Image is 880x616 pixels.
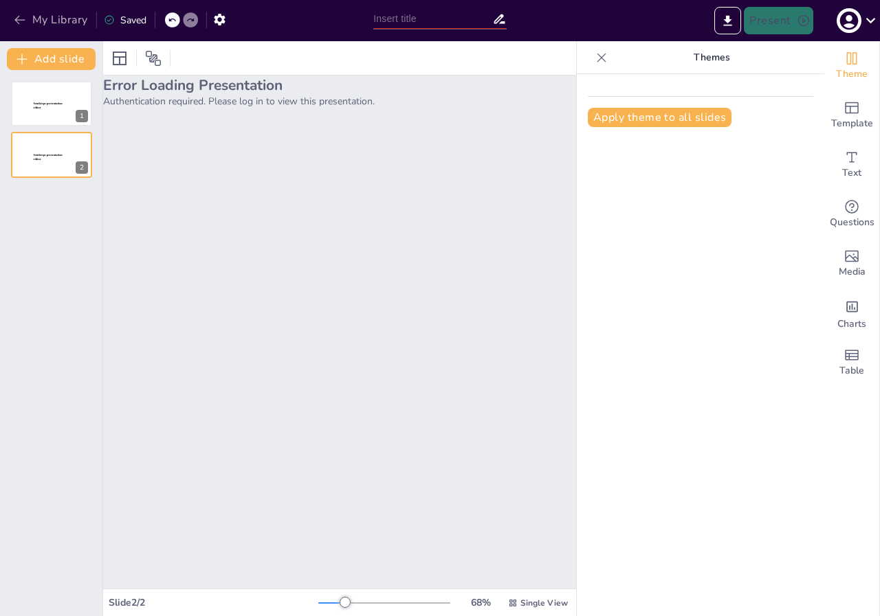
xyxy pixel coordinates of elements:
[824,41,879,91] div: Change the overall theme
[109,596,318,609] div: Slide 2 / 2
[76,161,88,174] div: 2
[11,81,92,126] div: 1
[824,239,879,288] div: Add images, graphics, shapes or video
[7,48,96,70] button: Add slide
[11,132,92,177] div: 2
[109,47,131,69] div: Layout
[744,7,813,34] button: Present
[830,215,874,230] span: Questions
[76,110,88,122] div: 1
[104,14,146,27] div: Saved
[103,95,576,108] p: Authentication required. Please log in to view this presentation.
[824,190,879,239] div: Get real-time input from your audience
[842,166,861,181] span: Text
[34,102,63,110] span: Sendsteps presentation editor
[824,140,879,190] div: Add text boxes
[34,153,63,161] span: Sendsteps presentation editor
[824,338,879,387] div: Add a table
[837,317,866,332] span: Charts
[613,41,811,74] p: Themes
[373,9,492,29] input: Insert title
[824,91,879,140] div: Add ready made slides
[145,50,162,67] span: Position
[824,288,879,338] div: Add charts and graphs
[836,67,868,82] span: Theme
[10,9,93,31] button: My Library
[103,76,576,95] h2: Error Loading Presentation
[839,264,866,280] span: Media
[588,108,731,127] button: Apply theme to all slides
[839,363,864,378] span: Table
[464,596,497,609] div: 68 %
[520,597,568,608] span: Single View
[714,7,741,34] button: Export to PowerPoint
[831,116,873,131] span: Template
